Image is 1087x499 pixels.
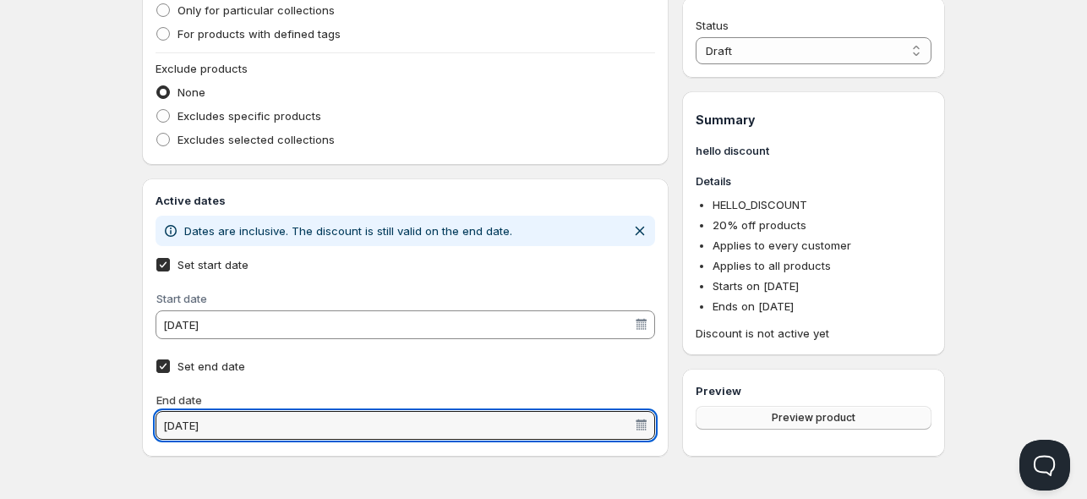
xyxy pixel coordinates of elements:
[178,3,335,17] span: Only for particular collections
[628,219,652,243] button: Dismiss notification
[696,325,931,342] span: Discount is not active yet
[184,224,512,238] span: Dates are inclusive. The discount is still valid on the end date.
[713,299,794,313] span: Ends on [DATE]
[713,279,799,293] span: Starts on [DATE]
[713,259,831,272] span: Applies to all products
[696,112,931,129] h1: Summary
[178,133,335,146] span: Excludes selected collections
[696,382,931,399] h3: Preview
[772,411,855,425] span: Preview product
[178,109,321,123] span: Excludes specific products
[696,173,931,189] h3: Details
[178,85,205,99] span: None
[178,27,341,41] span: For products with defined tags
[696,19,729,32] span: Status
[713,218,806,232] span: 20 % off products
[156,292,207,305] label: Start date
[713,239,851,252] span: Applies to every customer
[696,142,931,159] h3: hello discount
[156,62,248,75] span: Exclude products
[178,258,249,271] span: Set start date
[696,406,931,430] button: Preview product
[713,198,807,211] span: HELLO_DISCOUNT
[156,393,202,407] label: End date
[1019,440,1070,491] iframe: Help Scout Beacon - Open
[178,359,245,373] span: Set end date
[156,192,655,209] h3: Active dates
